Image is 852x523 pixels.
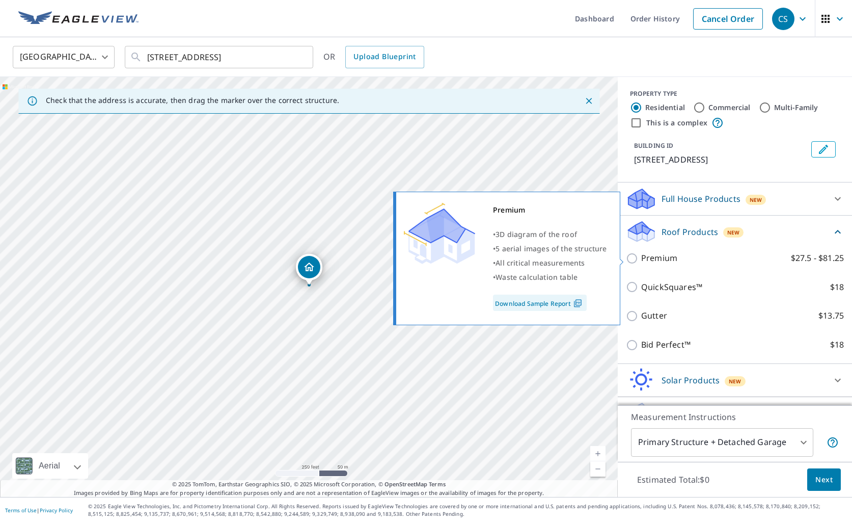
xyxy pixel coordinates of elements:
[493,270,607,284] div: •
[662,374,720,386] p: Solar Products
[708,102,751,113] label: Commercial
[493,295,587,311] a: Download Sample Report
[772,8,794,30] div: CS
[662,193,740,205] p: Full House Products
[13,43,115,71] div: [GEOGRAPHIC_DATA]
[641,281,702,294] p: QuickSquares™
[662,226,718,238] p: Roof Products
[582,94,595,108] button: Close
[590,461,606,477] a: Current Level 17, Zoom Out
[791,252,844,265] p: $27.5 - $81.25
[641,252,677,265] p: Premium
[750,196,762,204] span: New
[645,102,685,113] label: Residential
[496,244,607,253] span: 5 aerial images of the structure
[493,203,607,217] div: Premium
[147,43,292,71] input: Search by address or latitude-longitude
[323,46,424,68] div: OR
[807,468,841,491] button: Next
[40,507,73,514] a: Privacy Policy
[626,220,844,244] div: Roof ProductsNew
[629,468,718,491] p: Estimated Total: $0
[818,309,844,322] p: $13.75
[626,401,844,426] div: Walls ProductsNew
[88,503,847,518] p: © 2025 Eagle View Technologies, Inc. and Pictometry International Corp. All Rights Reserved. Repo...
[830,281,844,294] p: $18
[811,141,836,158] button: Edit building 1
[646,118,707,128] label: This is a complex
[353,50,416,63] span: Upload Blueprint
[12,453,88,479] div: Aerial
[727,228,740,237] span: New
[634,141,673,150] p: BUILDING ID
[46,96,339,105] p: Check that the address is accurate, then drag the marker over the correct structure.
[404,203,475,264] img: Premium
[493,227,607,242] div: •
[630,89,840,98] div: PROPERTY TYPE
[493,256,607,270] div: •
[631,411,839,423] p: Measurement Instructions
[693,8,763,30] a: Cancel Order
[827,436,839,449] span: Your report will include the primary structure and a detached garage if one exists.
[641,338,691,351] p: Bid Perfect™
[830,338,844,351] p: $18
[590,446,606,461] a: Current Level 17, Zoom In
[626,368,844,393] div: Solar ProductsNew
[571,299,585,308] img: Pdf Icon
[496,229,577,239] span: 3D diagram of the roof
[496,272,578,282] span: Waste calculation table
[296,254,322,285] div: Dropped pin, building 1, Residential property, 12 Orchard Ln East Hampton, NY 11937
[18,11,139,27] img: EV Logo
[5,507,73,513] p: |
[626,187,844,211] div: Full House ProductsNew
[815,474,833,486] span: Next
[493,242,607,256] div: •
[384,480,427,488] a: OpenStreetMap
[634,153,807,166] p: [STREET_ADDRESS]
[496,258,585,268] span: All critical measurements
[429,480,446,488] a: Terms
[345,46,424,68] a: Upload Blueprint
[641,309,667,322] p: Gutter
[631,428,813,457] div: Primary Structure + Detached Garage
[5,507,37,514] a: Terms of Use
[172,480,446,489] span: © 2025 TomTom, Earthstar Geographics SIO, © 2025 Microsoft Corporation, ©
[729,377,741,385] span: New
[36,453,63,479] div: Aerial
[774,102,818,113] label: Multi-Family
